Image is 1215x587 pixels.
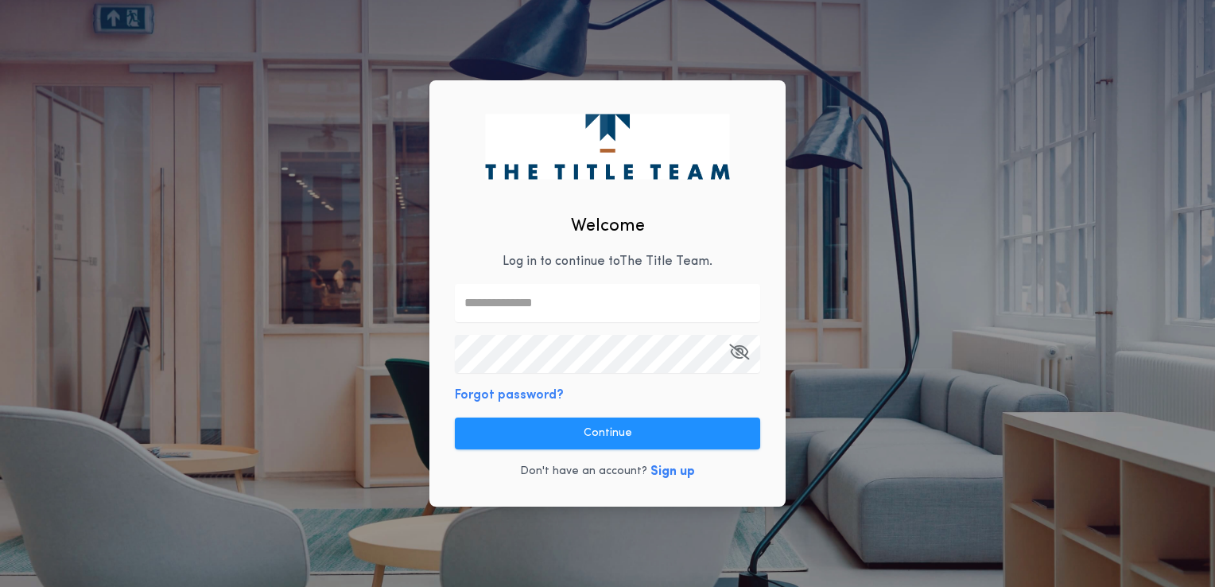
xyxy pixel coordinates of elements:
[503,252,712,271] p: Log in to continue to The Title Team .
[650,462,695,481] button: Sign up
[455,418,760,449] button: Continue
[520,464,647,480] p: Don't have an account?
[485,114,729,179] img: logo
[455,386,564,405] button: Forgot password?
[571,213,645,239] h2: Welcome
